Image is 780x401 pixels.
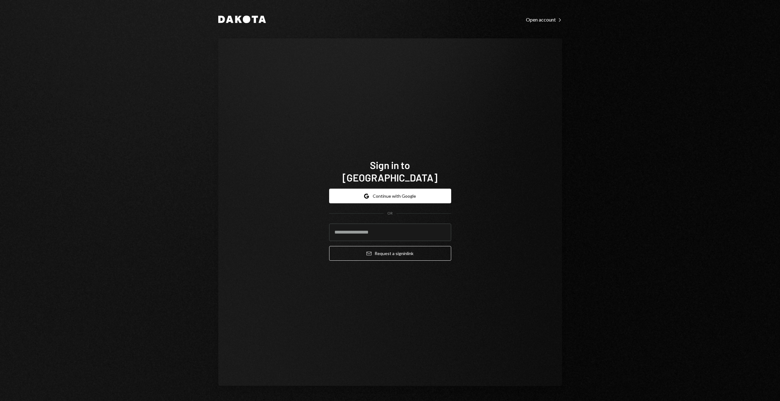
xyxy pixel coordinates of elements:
[526,16,562,23] a: Open account
[329,159,451,184] h1: Sign in to [GEOGRAPHIC_DATA]
[329,189,451,203] button: Continue with Google
[329,246,451,261] button: Request a signinlink
[526,17,562,23] div: Open account
[387,211,393,216] div: OR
